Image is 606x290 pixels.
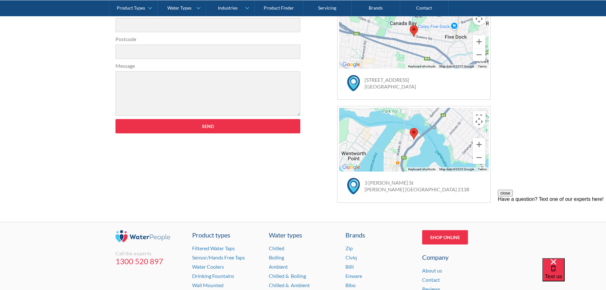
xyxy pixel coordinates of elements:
[422,230,468,244] a: Shop Online
[115,250,184,257] div: Call the experts
[473,111,485,124] button: Toggle fullscreen view
[192,273,234,279] a: Drinking Fountains
[422,252,491,262] div: Company
[192,245,235,251] a: Filtered Water Taps
[269,254,284,260] a: Boiling
[345,230,414,240] div: Brands
[341,163,362,172] a: Open this area in Google Maps (opens a new window)
[269,245,284,251] a: Chilled
[478,65,487,68] a: Terms (opens in new tab)
[115,119,301,133] input: Send
[407,23,421,39] div: Map pin
[473,138,485,151] button: Zoom in
[407,125,421,142] div: Map pin
[192,254,245,260] a: Sensor/Hands Free Taps
[422,267,442,273] a: About us
[269,264,288,270] a: Ambient
[115,35,301,43] label: Postcode
[218,5,238,11] div: Industries
[473,115,485,128] button: Map camera controls
[347,75,360,91] img: map marker icon
[439,167,474,171] span: Map data ©2025 Google
[115,62,301,70] label: Message
[269,230,338,240] a: Water types
[192,230,261,240] a: Product types
[341,60,362,69] a: Open this area in Google Maps (opens a new window)
[473,35,485,48] button: Zoom in
[422,277,440,283] a: Contact
[115,257,184,266] a: 1300 520 897
[408,167,435,172] button: Keyboard shortcuts
[192,282,224,288] a: Wall Mounted
[341,163,362,172] img: Google
[473,151,485,164] button: Zoom out
[345,245,353,251] a: Zip
[269,273,306,279] a: Chilled & Boiling
[269,282,310,288] a: Chilled & Ambient
[117,5,145,11] div: Product Types
[473,48,485,61] button: Zoom out
[365,180,469,192] a: 3 [PERSON_NAME] St[PERSON_NAME] [GEOGRAPHIC_DATA] 2138
[439,65,474,68] span: Map data ©2025 Google
[345,254,357,260] a: Civiq
[473,12,485,25] button: Map camera controls
[345,282,356,288] a: Bibo
[167,5,192,11] div: Water Types
[345,273,362,279] a: Enware
[478,167,487,171] a: Terms (opens in new tab)
[365,77,416,89] a: [STREET_ADDRESS][GEOGRAPHIC_DATA]
[341,60,362,69] img: Google
[542,258,606,290] iframe: podium webchat widget bubble
[408,64,435,69] button: Keyboard shortcuts
[345,264,354,270] a: Billi
[498,190,606,266] iframe: podium webchat widget prompt
[192,264,224,270] a: Water Coolers
[347,178,360,194] img: map marker icon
